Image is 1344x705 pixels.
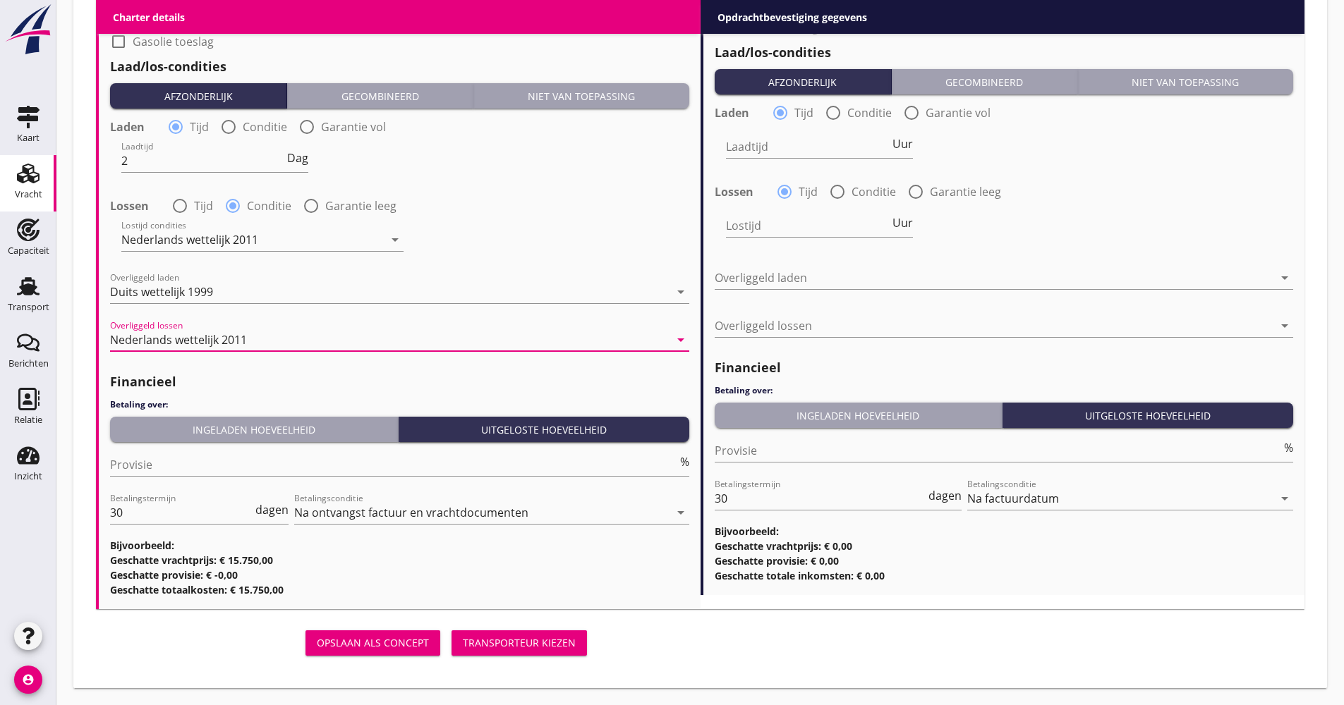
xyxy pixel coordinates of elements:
button: Ingeladen hoeveelheid [715,403,1003,428]
button: Gecombineerd [892,69,1078,94]
h3: Bijvoorbeeld: [715,524,1294,539]
div: Afzonderlijk [116,89,281,104]
strong: Laden [715,106,749,120]
div: % [677,456,689,467]
h4: Betaling over: [110,398,689,411]
div: Uitgeloste hoeveelheid [1008,408,1288,423]
label: Garantie leeg [930,185,1001,199]
div: Ingeladen hoeveelheid [116,422,392,437]
button: Ingeladen hoeveelheid [110,417,399,442]
div: Berichten [8,359,49,368]
button: Transporteur kiezen [452,630,587,656]
span: Dag [287,152,308,164]
h2: Laad/los-condities [715,43,1294,62]
input: Laadtijd [121,149,284,172]
div: Niet van toepassing [1084,75,1288,90]
label: Tijd [799,185,818,199]
div: Kaart [17,133,40,142]
button: Niet van toepassing [473,83,689,109]
strong: Lossen [715,185,753,199]
button: Afzonderlijk [110,83,287,109]
h2: Laad/los-condities [110,57,689,76]
button: Uitgeloste hoeveelheid [399,417,689,442]
button: Gecombineerd [287,83,473,109]
label: Conditie [247,199,291,213]
button: Opslaan als concept [305,630,440,656]
label: Garantie leeg [325,199,396,213]
label: Onder voorbehoud van voorgaande reis [133,15,347,29]
strong: Lossen [110,199,149,213]
h3: Geschatte provisie: € -0,00 [110,568,689,582]
i: arrow_drop_down [1276,269,1293,286]
label: Conditie [852,185,896,199]
label: Tijd [794,106,813,120]
i: arrow_drop_down [1276,317,1293,334]
img: logo-small.a267ee39.svg [3,4,54,56]
div: Nederlands wettelijk 2011 [121,233,258,246]
label: Garantie vol [926,106,991,120]
div: dagen [253,504,289,515]
div: Na ontvangst factuur en vrachtdocumenten [294,506,528,519]
i: arrow_drop_down [1276,490,1293,507]
div: Transport [8,302,49,312]
input: Provisie [110,453,677,476]
h2: Financieel [715,358,1294,377]
strong: Laden [110,120,145,134]
div: Gecombineerd [293,89,467,104]
span: Uur [892,138,913,149]
i: arrow_drop_down [672,331,689,348]
i: arrow_drop_down [672,283,689,300]
h3: Geschatte vrachtprijs: € 0,00 [715,539,1294,553]
input: Provisie [715,439,1282,462]
i: arrow_drop_down [672,504,689,521]
h4: Betaling over: [715,384,1294,397]
div: Na factuurdatum [967,492,1059,505]
h3: Geschatte vrachtprijs: € 15.750,00 [110,553,689,568]
input: Betalingstermijn [715,487,926,510]
div: Capaciteit [8,246,49,255]
button: Niet van toepassing [1078,69,1293,94]
label: Tijd [190,120,209,134]
div: Transporteur kiezen [463,635,576,650]
div: Ingeladen hoeveelheid [720,408,997,423]
label: Garantie vol [321,120,386,134]
div: Vracht [15,190,42,199]
input: Laadtijd [726,135,890,158]
h3: Geschatte totale inkomsten: € 0,00 [715,568,1294,583]
div: Afzonderlijk [720,75,885,90]
div: Inzicht [14,472,42,481]
div: Uitgeloste hoeveelheid [404,422,684,437]
span: Uur [892,217,913,228]
input: Lostijd [726,214,890,237]
label: Conditie [243,120,287,134]
label: Gasolie toeslag [737,20,818,35]
div: Duits wettelijk 1999 [110,286,213,298]
h3: Geschatte totaalkosten: € 15.750,00 [110,582,689,597]
div: Gecombineerd [897,75,1072,90]
h3: Bijvoorbeeld: [110,538,689,553]
label: Conditie [847,106,892,120]
i: arrow_drop_down [387,231,404,248]
h3: Geschatte provisie: € 0,00 [715,553,1294,568]
input: Betalingstermijn [110,501,253,524]
div: Niet van toepassing [479,89,683,104]
i: account_circle [14,666,42,694]
div: Opslaan als concept [317,635,429,650]
button: Afzonderlijk [715,69,892,94]
div: % [1281,442,1293,453]
button: Uitgeloste hoeveelheid [1003,403,1293,428]
label: Onder voorbehoud van voorgaande reis [737,1,952,15]
label: Gasolie toeslag [133,35,214,49]
h2: Financieel [110,372,689,391]
div: Nederlands wettelijk 2011 [110,333,247,346]
label: Tijd [194,199,213,213]
div: dagen [926,490,962,501]
div: Relatie [14,415,42,424]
